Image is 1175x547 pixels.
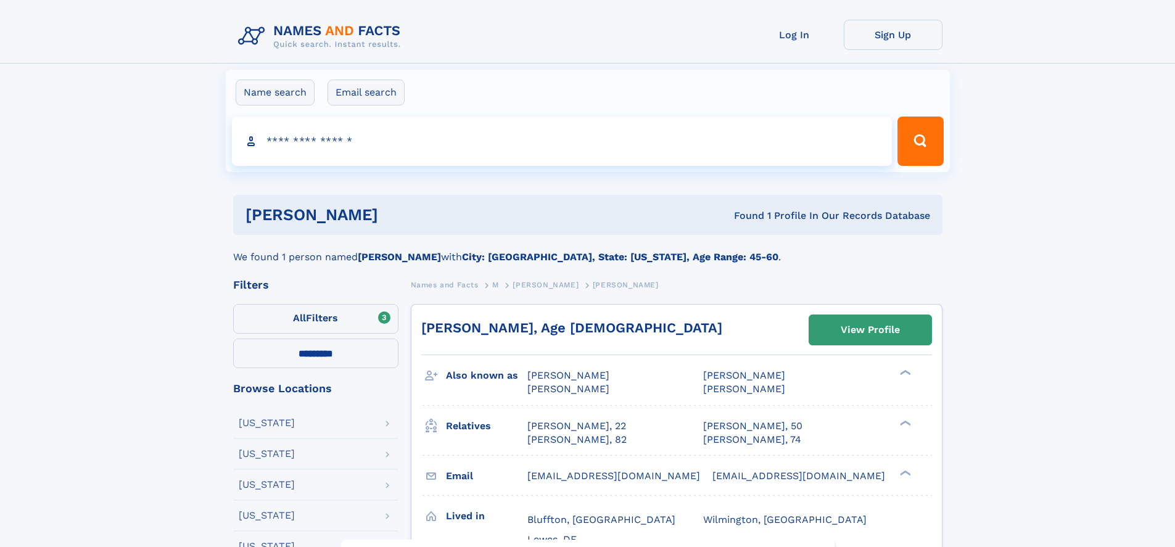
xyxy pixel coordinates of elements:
[411,277,479,292] a: Names and Facts
[844,20,942,50] a: Sign Up
[527,533,577,545] span: Lewes, DE
[492,281,499,289] span: M
[527,433,627,446] a: [PERSON_NAME], 82
[703,383,785,395] span: [PERSON_NAME]
[446,416,527,437] h3: Relatives
[513,281,579,289] span: [PERSON_NAME]
[232,117,893,166] input: search input
[897,419,912,427] div: ❯
[897,469,912,477] div: ❯
[841,316,900,344] div: View Profile
[446,466,527,487] h3: Email
[527,470,700,482] span: [EMAIL_ADDRESS][DOMAIN_NAME]
[703,433,801,446] a: [PERSON_NAME], 74
[527,514,675,525] span: Bluffton, [GEOGRAPHIC_DATA]
[593,281,659,289] span: [PERSON_NAME]
[233,235,942,265] div: We found 1 person named with .
[245,207,556,223] h1: [PERSON_NAME]
[513,277,579,292] a: [PERSON_NAME]
[233,304,398,334] label: Filters
[239,418,295,428] div: [US_STATE]
[446,365,527,386] h3: Also known as
[703,369,785,381] span: [PERSON_NAME]
[556,209,930,223] div: Found 1 Profile In Our Records Database
[328,80,405,105] label: Email search
[236,80,315,105] label: Name search
[239,449,295,459] div: [US_STATE]
[239,511,295,520] div: [US_STATE]
[527,383,609,395] span: [PERSON_NAME]
[492,277,499,292] a: M
[703,419,802,433] a: [PERSON_NAME], 50
[239,480,295,490] div: [US_STATE]
[809,315,931,345] a: View Profile
[233,383,398,394] div: Browse Locations
[527,419,626,433] a: [PERSON_NAME], 22
[293,312,306,324] span: All
[712,470,885,482] span: [EMAIL_ADDRESS][DOMAIN_NAME]
[745,20,844,50] a: Log In
[527,369,609,381] span: [PERSON_NAME]
[358,251,441,263] b: [PERSON_NAME]
[703,514,867,525] span: Wilmington, [GEOGRAPHIC_DATA]
[897,117,943,166] button: Search Button
[421,320,722,335] a: [PERSON_NAME], Age [DEMOGRAPHIC_DATA]
[897,369,912,377] div: ❯
[233,279,398,290] div: Filters
[233,20,411,53] img: Logo Names and Facts
[462,251,778,263] b: City: [GEOGRAPHIC_DATA], State: [US_STATE], Age Range: 45-60
[446,506,527,527] h3: Lived in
